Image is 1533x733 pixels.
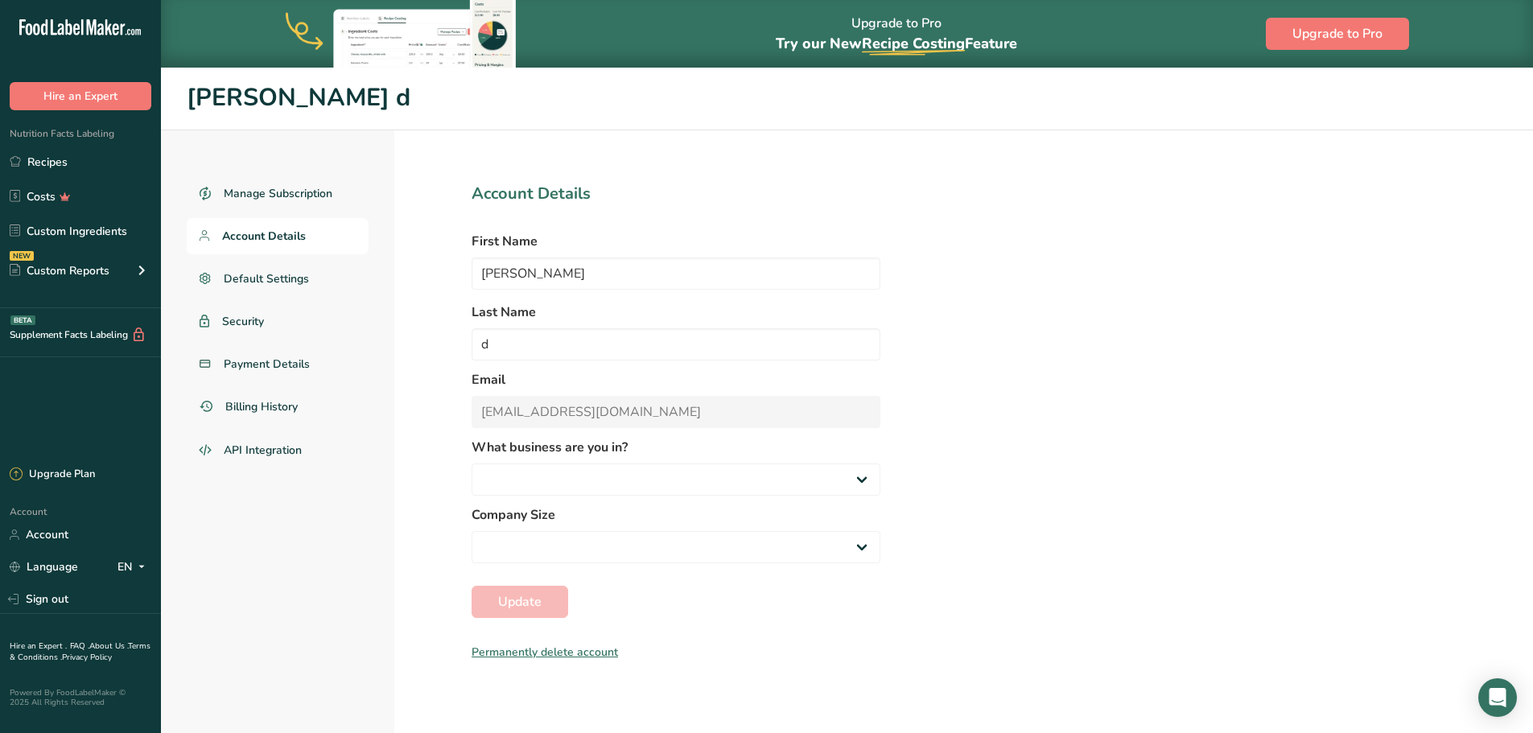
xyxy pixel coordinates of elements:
h1: [PERSON_NAME] d [187,80,1507,117]
span: Security [222,313,264,330]
button: Upgrade to Pro [1266,18,1409,50]
label: Last Name [472,303,880,322]
span: Upgrade to Pro [1292,24,1383,43]
span: API Integration [224,442,302,459]
span: Recipe Costing [862,34,965,53]
label: First Name [472,232,880,251]
a: Manage Subscription [187,175,369,212]
h1: Account Details [472,182,880,206]
a: Payment Details [187,346,369,382]
div: Upgrade to Pro [776,1,1017,68]
div: Open Intercom Messenger [1478,678,1517,717]
div: NEW [10,251,34,261]
a: Default Settings [187,261,369,297]
a: Billing History [187,389,369,425]
span: Account Details [222,228,306,245]
label: What business are you in? [472,438,880,457]
span: Update [498,592,542,612]
button: Hire an Expert [10,82,151,110]
a: Terms & Conditions . [10,640,150,663]
a: Language [10,553,78,581]
span: Manage Subscription [224,185,332,202]
span: Try our New Feature [776,34,1017,53]
span: Default Settings [224,270,309,287]
span: Billing History [225,398,298,415]
a: Account Details [187,218,369,254]
label: Email [472,370,880,389]
div: BETA [10,315,35,325]
a: API Integration [187,431,369,470]
a: About Us . [89,640,128,652]
button: Update [472,586,568,618]
div: Custom Reports [10,262,109,279]
div: Powered By FoodLabelMaker © 2025 All Rights Reserved [10,688,151,707]
div: Permanently delete account [472,644,880,661]
span: Payment Details [224,356,310,373]
a: Hire an Expert . [10,640,67,652]
label: Company Size [472,505,880,525]
div: Upgrade Plan [10,467,95,483]
a: Security [187,303,369,340]
a: FAQ . [70,640,89,652]
div: EN [117,558,151,577]
a: Privacy Policy [62,652,112,663]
